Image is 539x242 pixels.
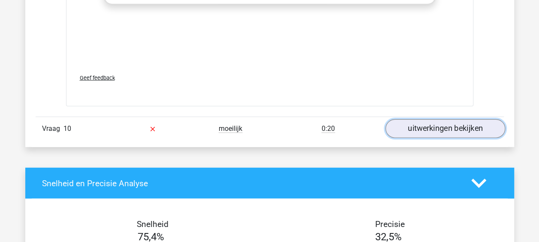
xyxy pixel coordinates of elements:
h4: Snelheid [42,219,263,229]
a: uitwerkingen bekijken [385,119,505,138]
span: moeilijk [219,124,242,133]
span: 10 [63,124,71,133]
span: Vraag [42,124,63,134]
h4: Snelheid en Precisie Analyse [42,178,458,188]
h4: Precisie [280,219,501,229]
span: Geef feedback [80,75,115,81]
span: 0:20 [322,124,335,133]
